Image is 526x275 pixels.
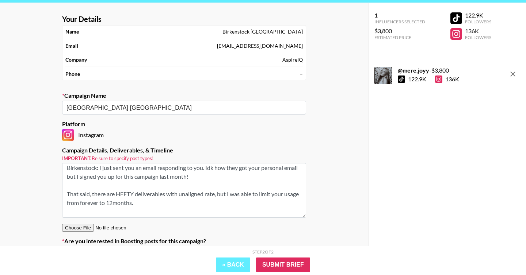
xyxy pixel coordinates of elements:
[222,28,303,35] div: Birkenstock [GEOGRAPHIC_DATA]
[398,67,429,74] strong: @ mere.joyy
[217,43,303,49] div: [EMAIL_ADDRESS][DOMAIN_NAME]
[506,67,520,81] button: remove
[398,67,459,74] div: - $ 3,800
[66,104,292,112] input: Old Town Road - Lil Nas X + Billy Ray Cyrus
[65,57,87,63] strong: Company
[465,35,491,40] div: Followers
[62,155,92,161] strong: Important:
[62,15,102,24] strong: Your Details
[252,249,274,255] div: Step 2 of 2
[65,71,80,77] strong: Phone
[62,147,306,154] label: Campaign Details, Deliverables, & Timeline
[465,12,491,19] div: 122.9K
[408,75,426,83] div: 122.9K
[256,257,310,272] input: Submit Brief
[65,43,78,49] strong: Email
[62,129,306,141] div: Instagram
[62,237,306,245] label: Are you interested in Boosting posts for this campaign?
[62,92,306,99] label: Campaign Name
[374,12,425,19] div: 1
[62,129,74,141] img: Instagram
[374,19,425,24] div: Influencers Selected
[435,75,459,83] div: 136K
[62,155,306,162] small: Be sure to specify post types!
[282,57,303,63] div: AspireIQ
[374,35,425,40] div: Estimated Price
[216,257,250,272] button: « Back
[300,71,303,77] div: –
[374,27,425,35] div: $3,800
[465,27,491,35] div: 136K
[465,19,491,24] div: Followers
[65,28,79,35] strong: Name
[62,120,306,128] label: Platform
